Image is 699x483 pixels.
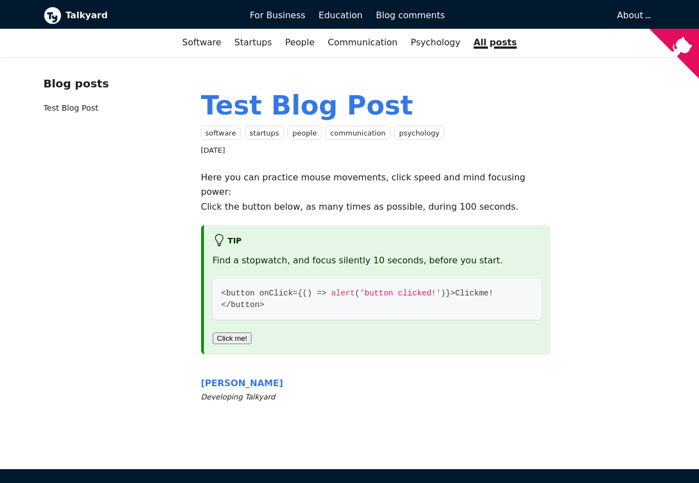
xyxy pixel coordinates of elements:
span: Education [319,10,363,20]
span: { [298,289,303,298]
button: Click me! [213,333,252,344]
a: Communication [321,33,404,52]
span: ( [302,289,307,298]
a: For Business [243,6,312,25]
span: = [293,289,298,298]
p: Find a stopwatch, and focus silently 10 seconds, before you start. [213,253,542,268]
b: Talkyard [66,8,234,23]
span: > [450,289,455,298]
span: ! [488,289,493,298]
span: 'button clicked!' [360,289,441,298]
span: / [226,300,231,309]
span: button [231,300,260,309]
a: People [278,33,321,52]
span: ) [307,289,312,298]
span: For Business [250,10,306,20]
nav: Blog recent posts navigation [44,75,183,124]
a: startups [245,126,284,141]
a: psychology [394,126,444,141]
a: All posts [467,33,523,52]
h5: tip [213,234,542,249]
span: ) [441,289,446,298]
span: alert [331,289,355,298]
div: Blog posts [44,75,183,93]
img: Talkyard logo [44,7,61,24]
time: [DATE] [201,146,225,154]
p: Here you can practice mouse movements, click speed and mind focusing power: Click the button belo... [201,170,551,214]
a: Talkyard logoTalkyard [44,7,234,24]
a: communication [325,126,391,141]
span: } [445,289,450,298]
a: Startups [228,33,278,52]
a: Education [312,6,370,25]
span: < [222,289,227,298]
span: > [260,300,265,309]
span: => [317,289,326,298]
a: Blog comments [369,6,451,25]
a: Psychology [404,33,467,52]
span: button onClick [226,289,293,298]
span: Blog comments [376,10,445,20]
a: Test Blog Post [44,103,98,112]
small: Developing Talkyard [201,391,551,403]
span: ( [355,289,360,298]
span: Click [455,289,479,298]
a: software [201,126,241,141]
a: people [287,126,322,141]
span: [PERSON_NAME] [201,378,283,388]
a: Test Blog Post [201,90,413,121]
span: < [222,300,227,309]
span: me [479,289,488,298]
a: Software [176,33,228,52]
a: About [617,10,649,20]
